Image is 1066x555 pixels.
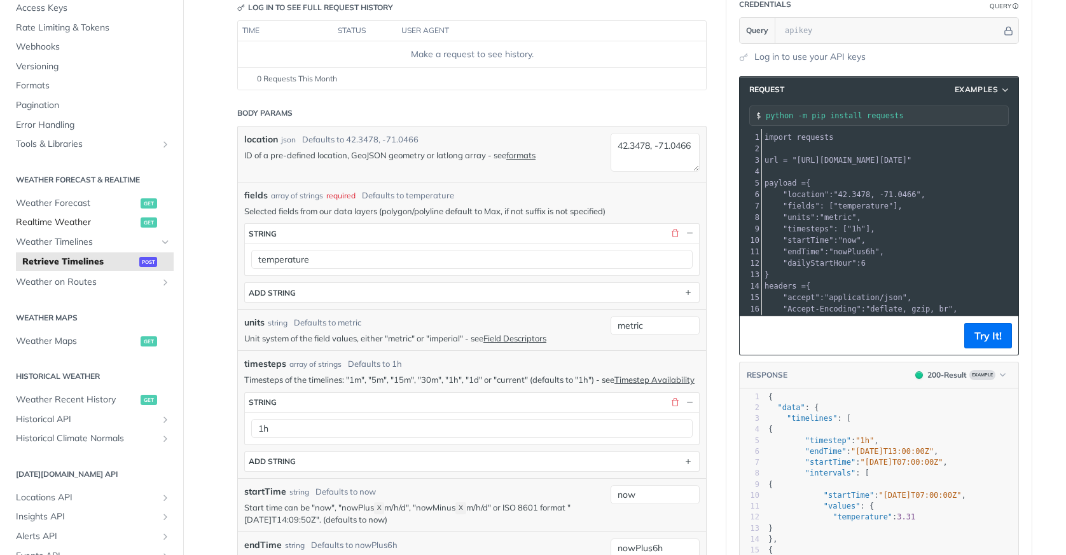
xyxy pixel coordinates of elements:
[10,390,174,409] a: Weather Recent Historyget
[10,273,174,292] a: Weather on RoutesShow subpages for Weather on Routes
[765,224,875,233] span: : [ ],
[160,139,170,149] button: Show subpages for Tools & Libraries
[243,48,701,61] div: Make a request to see history.
[847,224,866,233] span: "1h"
[746,326,764,345] button: Copy to clipboard
[245,393,699,412] button: string
[783,213,815,222] span: "units"
[746,25,768,36] span: Query
[805,436,851,445] span: "timestep"
[838,236,861,245] span: "now"
[244,485,286,498] label: startTime
[271,190,323,202] div: array of strings
[768,436,879,445] span: : ,
[16,138,157,151] span: Tools & Libraries
[244,316,265,329] label: units
[10,76,174,95] a: Formats
[768,392,773,401] span: {
[824,502,861,510] span: "values"
[855,436,874,445] span: "1h"
[16,413,157,426] span: Historical API
[506,150,536,160] a: formats
[740,490,759,501] div: 10
[783,305,861,313] span: "Accept-Encoding"
[805,469,855,477] span: "intervals"
[833,190,920,199] span: "42.3478, -71.0466"
[669,397,681,408] button: Delete
[990,1,1011,11] div: Query
[16,252,174,271] a: Retrieve Timelinespost
[768,502,874,510] span: : {
[483,333,546,343] a: Field Descriptors
[257,73,337,85] span: 0 Requests This Month
[820,213,857,222] span: "metric"
[740,212,761,223] div: 8
[861,458,943,467] span: "[DATE]T07:00:00Z"
[964,323,1012,348] button: Try It!
[765,179,797,188] span: payload
[792,156,911,165] span: "[URL][DOMAIN_NAME][DATE]"
[294,317,361,329] div: Defaults to metric
[768,469,869,477] span: : [
[783,247,824,256] span: "endTime"
[10,371,174,382] h2: Historical Weather
[768,447,938,456] span: : ,
[16,276,157,289] span: Weather on Routes
[160,531,170,542] button: Show subpages for Alerts API
[16,491,157,504] span: Locations API
[783,236,833,245] span: "startTime"
[740,534,759,545] div: 14
[10,213,174,232] a: Realtime Weatherget
[765,247,884,256] span: : ,
[160,434,170,444] button: Show subpages for Historical Climate Normals
[740,280,761,292] div: 14
[787,414,837,423] span: "timelines"
[740,457,759,468] div: 7
[740,446,759,457] div: 6
[783,293,820,302] span: "accept"
[861,259,866,268] span: 6
[740,501,759,512] div: 11
[326,190,356,202] div: required
[362,189,454,202] div: Defaults to temperature
[237,4,245,11] svg: Key
[740,468,759,479] div: 8
[669,228,681,239] button: Delete
[10,18,174,38] a: Rate Limiting & Tokens
[783,224,833,233] span: "timesteps"
[783,190,829,199] span: "location"
[779,18,1002,43] input: apikey
[927,369,967,381] div: 200 - Result
[915,371,923,379] span: 200
[768,512,915,521] span: :
[249,288,296,298] div: ADD string
[16,79,170,92] span: Formats
[740,512,759,523] div: 12
[348,358,402,371] div: Defaults to 1h
[743,84,784,95] span: Request
[160,277,170,287] button: Show subpages for Weather on Routes
[768,414,851,423] span: : [
[765,282,797,291] span: headers
[805,458,855,467] span: "startTime"
[740,292,761,303] div: 15
[244,189,268,202] span: fields
[766,111,1008,120] input: Request instructions
[909,369,1012,381] button: 200200-ResultExample
[249,397,277,407] div: string
[740,154,761,166] div: 3
[249,229,277,238] div: string
[768,480,773,489] span: {
[765,190,925,199] span: : ,
[765,156,779,165] span: url
[611,133,700,172] textarea: 42.3478, -71.0466
[244,149,604,161] p: ID of a pre-defined location, GeoJSON geometry or latlong array - see
[16,216,137,229] span: Realtime Weather
[10,332,174,351] a: Weather Mapsget
[289,486,309,498] div: string
[801,282,806,291] span: =
[783,259,857,268] span: "dailyStartHour"
[969,370,995,380] span: Example
[160,237,170,247] button: Hide subpages for Weather Timelines
[990,1,1019,11] div: QueryInformation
